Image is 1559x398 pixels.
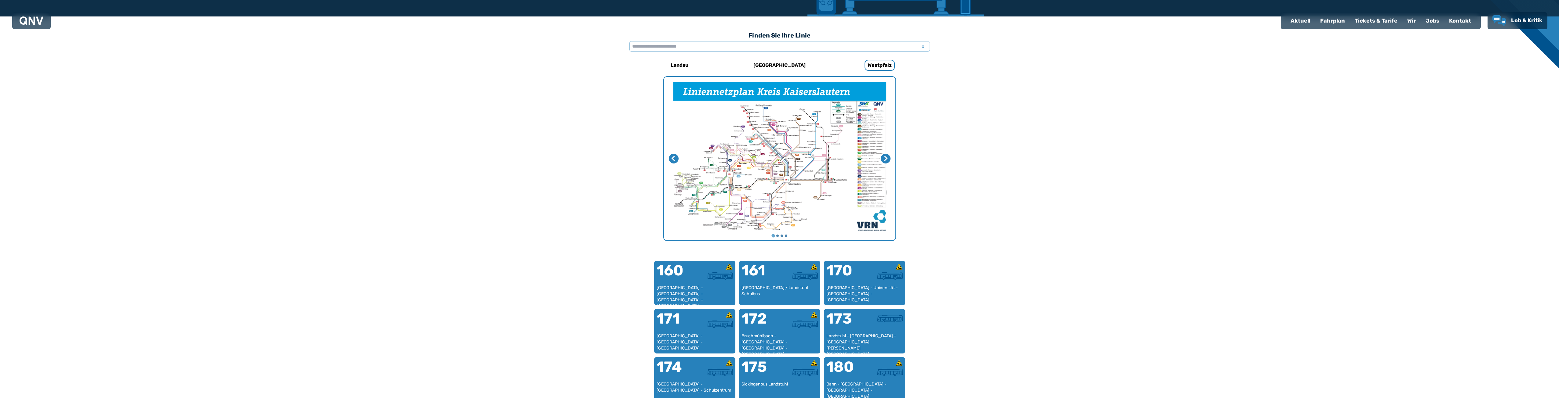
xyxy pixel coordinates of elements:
a: Landau [639,58,720,73]
div: [GEOGRAPHIC_DATA] - Universität - [GEOGRAPHIC_DATA] - [GEOGRAPHIC_DATA] [826,285,903,303]
div: 171 [657,311,695,333]
a: Tickets & Tarife [1350,13,1402,29]
a: [GEOGRAPHIC_DATA] [739,58,820,73]
a: Westpfalz [839,58,920,73]
a: Lob & Kritik [1492,15,1543,26]
h3: Finden Sie Ihre Linie [629,29,930,42]
div: Bruchmühlbach - [GEOGRAPHIC_DATA] - [GEOGRAPHIC_DATA] - [GEOGRAPHIC_DATA] - [GEOGRAPHIC_DATA] [741,333,818,351]
div: 161 [741,263,780,285]
img: Netzpläne Westpfalz Seite 1 von 4 [664,77,895,240]
h6: [GEOGRAPHIC_DATA] [751,60,808,70]
div: 173 [826,311,865,333]
div: [GEOGRAPHIC_DATA] – [GEOGRAPHIC_DATA] – [GEOGRAPHIC_DATA] – [GEOGRAPHIC_DATA] – [GEOGRAPHIC_DATA]... [657,285,733,303]
button: Letzte Seite [669,154,679,163]
div: 174 [657,360,695,382]
div: 175 [741,360,780,382]
img: Überlandbus [792,321,818,328]
span: Lob & Kritik [1511,17,1543,24]
img: Überlandbus [708,369,733,376]
div: 180 [826,360,865,382]
img: Überlandbus [877,315,903,322]
div: 160 [657,263,695,285]
a: Fahrplan [1315,13,1350,29]
div: 170 [826,263,865,285]
button: Gehe zu Seite 2 [776,235,779,237]
div: [GEOGRAPHIC_DATA] / Landstuhl Schulbus [741,285,818,303]
button: Nächste Seite [881,154,891,163]
img: Überlandbus [708,321,733,328]
ul: Wählen Sie eine Seite zum Anzeigen [664,234,895,238]
a: Kontakt [1444,13,1476,29]
li: 1 von 4 [664,77,895,240]
img: Überlandbus [708,272,733,280]
a: Aktuell [1286,13,1315,29]
img: Überlandbus [792,369,818,376]
a: QNV Logo [20,15,43,27]
div: Landstuhl - [GEOGRAPHIC_DATA] - [GEOGRAPHIC_DATA][PERSON_NAME][GEOGRAPHIC_DATA] [826,333,903,351]
span: x [919,43,927,50]
h6: Landau [668,60,691,70]
img: Überlandbus [877,272,903,280]
button: Gehe zu Seite 1 [771,234,775,238]
a: Jobs [1421,13,1444,29]
div: [GEOGRAPHIC_DATA] - [GEOGRAPHIC_DATA] - [GEOGRAPHIC_DATA] [657,333,733,351]
div: My Favorite Images [664,77,895,240]
h6: Westpfalz [865,60,895,71]
a: Wir [1402,13,1421,29]
div: 172 [741,311,780,333]
img: Überlandbus [877,369,903,376]
button: Gehe zu Seite 3 [781,235,783,237]
img: QNV Logo [20,16,43,25]
button: Gehe zu Seite 4 [785,235,787,237]
img: Überlandbus [792,272,818,280]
